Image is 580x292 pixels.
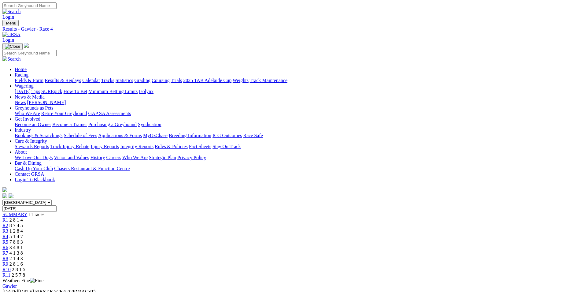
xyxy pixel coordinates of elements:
span: 3 4 8 1 [9,245,23,250]
a: Isolynx [139,89,153,94]
a: Industry [15,127,31,133]
a: R6 [2,245,8,250]
a: GAP SA Assessments [88,111,131,116]
a: Become a Trainer [52,122,87,127]
a: [PERSON_NAME] [27,100,66,105]
a: R5 [2,239,8,245]
a: Careers [106,155,121,160]
a: [DATE] Tips [15,89,40,94]
a: Schedule of Fees [64,133,97,138]
span: Menu [6,21,16,25]
span: 5 1 4 7 [9,234,23,239]
a: Breeding Information [169,133,211,138]
a: Applications & Forms [98,133,142,138]
img: logo-grsa-white.png [24,43,29,48]
a: R9 [2,261,8,267]
span: 2 8 1 4 [9,217,23,223]
a: Rules & Policies [155,144,188,149]
span: 2 8 1 6 [9,261,23,267]
a: R1 [2,217,8,223]
span: 4 1 3 8 [9,250,23,256]
a: Race Safe [243,133,263,138]
span: 1 2 8 4 [9,228,23,234]
a: Coursing [152,78,170,83]
img: Search [2,56,21,62]
div: News & Media [15,100,578,105]
a: Care & Integrity [15,138,47,144]
input: Search [2,50,57,56]
a: Integrity Reports [120,144,153,149]
a: SUMMARY [2,212,27,217]
a: Results & Replays [45,78,81,83]
div: Racing [15,78,578,83]
div: Bar & Dining [15,166,578,171]
span: 7 8 6 3 [9,239,23,245]
div: Care & Integrity [15,144,578,149]
a: R3 [2,228,8,234]
a: Racing [15,72,28,77]
a: Login [2,14,14,20]
a: R8 [2,256,8,261]
a: Greyhounds as Pets [15,105,53,110]
a: Bookings & Scratchings [15,133,62,138]
a: Fact Sheets [189,144,211,149]
a: R10 [2,267,11,272]
a: Become an Owner [15,122,51,127]
a: Get Involved [15,116,40,122]
span: 2 8 1 5 [12,267,25,272]
a: Tracks [101,78,114,83]
a: Vision and Values [54,155,89,160]
a: Retire Your Greyhound [41,111,87,116]
a: Who We Are [15,111,40,116]
a: R7 [2,250,8,256]
a: ICG Outcomes [212,133,242,138]
a: Weights [233,78,249,83]
a: Calendar [82,78,100,83]
a: How To Bet [64,89,87,94]
a: Trials [171,78,182,83]
div: Wagering [15,89,578,94]
a: News [15,100,26,105]
a: Stay On Track [212,144,241,149]
div: Greyhounds as Pets [15,111,578,116]
a: Privacy Policy [177,155,206,160]
a: MyOzChase [143,133,168,138]
span: R2 [2,223,8,228]
a: Track Injury Rebate [50,144,89,149]
a: Login [2,37,14,43]
a: SUREpick [41,89,62,94]
div: About [15,155,578,160]
a: Gawler [2,283,17,289]
img: logo-grsa-white.png [2,187,7,192]
a: Wagering [15,83,34,88]
a: Results - Gawler - Race 4 [2,26,578,32]
img: Fine [30,278,43,283]
a: R11 [2,272,10,278]
input: Select date [2,205,57,212]
a: R4 [2,234,8,239]
span: 11 races [28,212,44,217]
a: History [90,155,105,160]
button: Toggle navigation [2,43,23,50]
a: News & Media [15,94,45,99]
a: Syndication [138,122,161,127]
a: Fields & Form [15,78,43,83]
a: Stewards Reports [15,144,49,149]
input: Search [2,2,57,9]
button: Toggle navigation [2,20,19,26]
div: Get Involved [15,122,578,127]
a: Bar & Dining [15,160,42,166]
a: We Love Our Dogs [15,155,53,160]
a: 2025 TAB Adelaide Cup [183,78,231,83]
span: 2 1 4 3 [9,256,23,261]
